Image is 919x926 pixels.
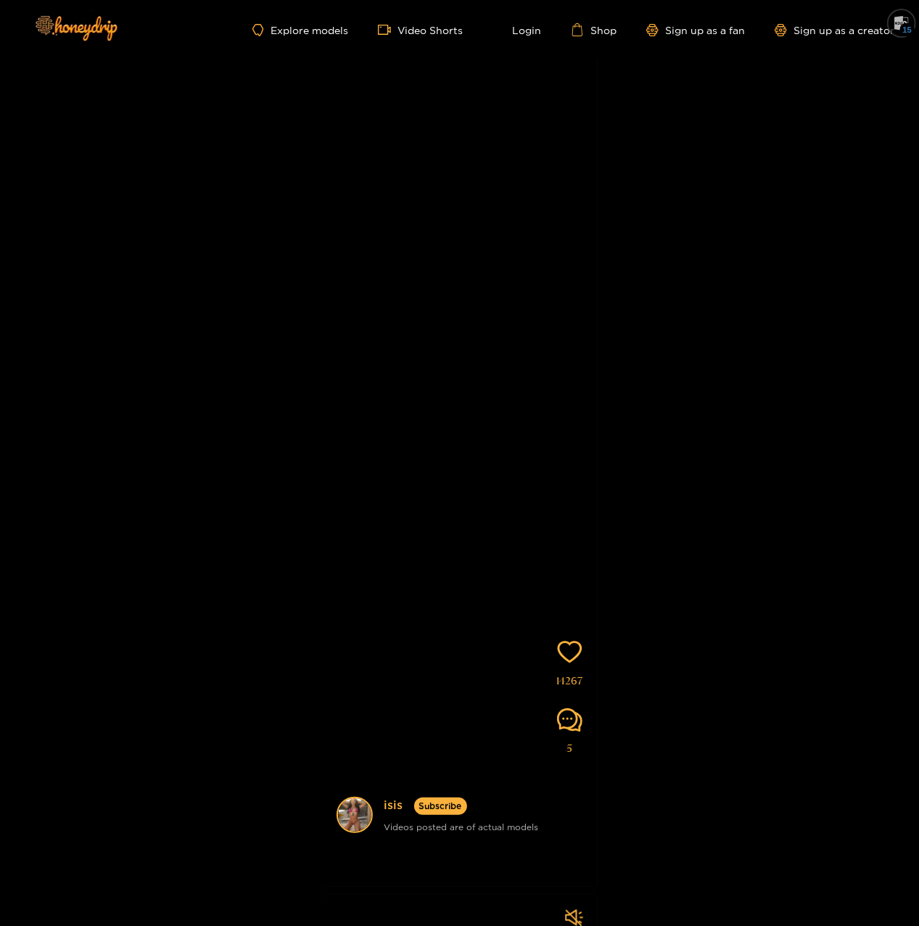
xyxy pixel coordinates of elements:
a: isis [384,797,403,815]
span: Subscribe [419,800,462,814]
span: 5 [567,740,573,757]
a: Sign up as a fan [646,24,746,36]
button: Subscribe [414,798,467,815]
span: video-camera [378,23,398,36]
img: user avatar [338,798,371,832]
span: 14267 [557,673,583,689]
span: heart [557,639,582,665]
a: Video Shorts [378,23,463,36]
a: Sign up as a creator [775,24,895,36]
a: Login [493,23,542,36]
a: Explore models [252,24,348,36]
a: Shop [571,23,617,36]
div: Videos posted are of actual models [384,819,539,835]
span: comment [557,708,582,733]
